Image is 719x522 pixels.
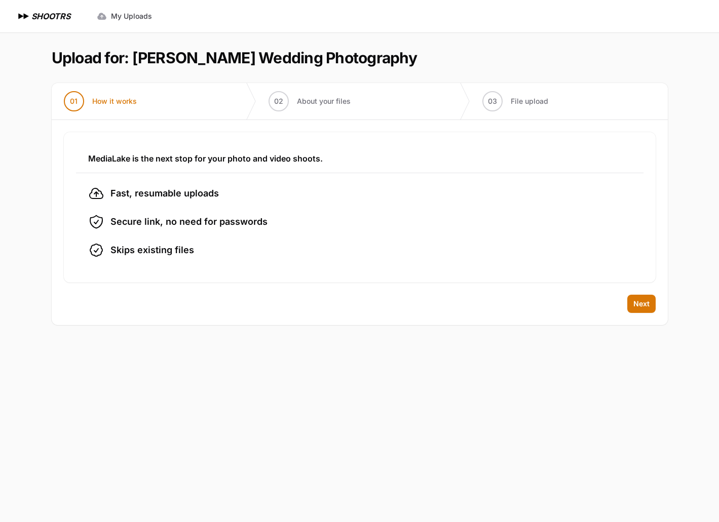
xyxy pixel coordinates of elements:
[633,299,650,309] span: Next
[52,83,149,119] button: 01 How it works
[70,96,78,106] span: 01
[111,11,152,21] span: My Uploads
[110,186,219,200] span: Fast, resumable uploads
[16,10,31,22] img: SHOOTRS
[274,96,283,106] span: 02
[31,10,70,22] h1: SHOOTRS
[488,96,497,106] span: 03
[470,83,560,119] button: 03 File upload
[52,49,417,67] h1: Upload for: [PERSON_NAME] Wedding Photography
[297,96,351,106] span: About your files
[91,7,158,25] a: My Uploads
[88,152,631,165] h3: MediaLake is the next stop for your photo and video shoots.
[110,215,268,229] span: Secure link, no need for passwords
[256,83,363,119] button: 02 About your files
[511,96,548,106] span: File upload
[110,243,194,257] span: Skips existing files
[627,295,656,313] button: Next
[16,10,70,22] a: SHOOTRS SHOOTRS
[92,96,137,106] span: How it works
